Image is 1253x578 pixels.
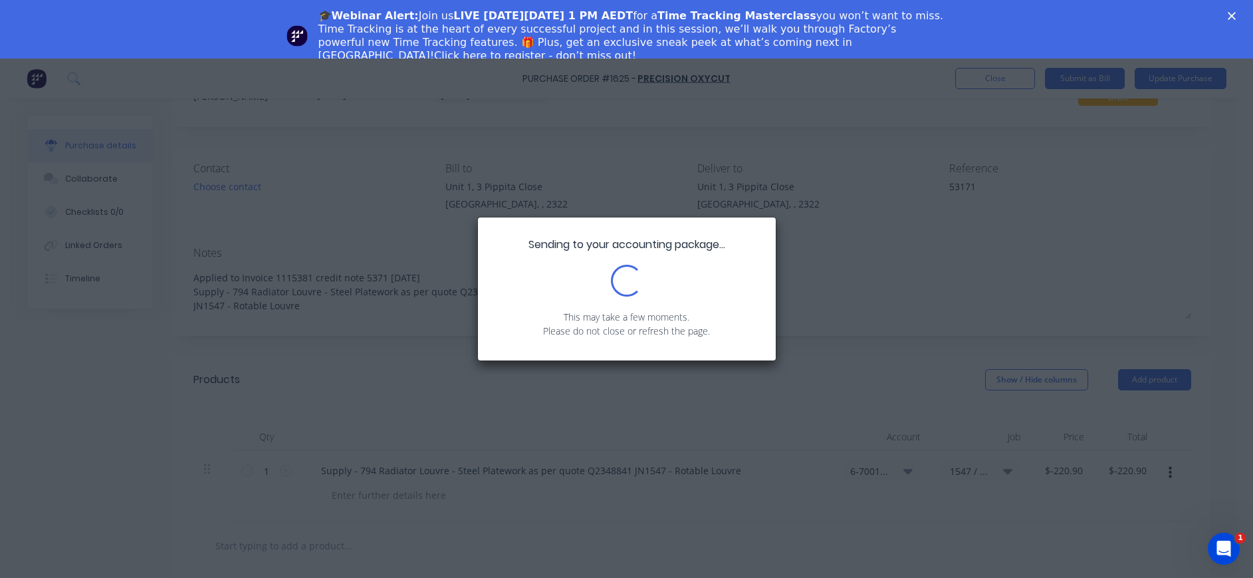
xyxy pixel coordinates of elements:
[1208,533,1240,565] iframe: Intercom live chat
[286,25,308,47] img: Profile image for Team
[434,49,636,62] a: Click here to register - don’t miss out!
[318,9,946,63] div: Join us for a you won’t want to miss. Time Tracking is at the heart of every successful project a...
[453,9,633,22] b: LIVE [DATE][DATE] 1 PM AEDT
[528,237,725,252] span: Sending to your accounting package...
[318,9,419,22] b: 🎓Webinar Alert:
[498,310,756,324] p: This may take a few moments.
[657,9,816,22] b: Time Tracking Masterclass
[1235,533,1246,543] span: 1
[498,324,756,338] p: Please do not close or refresh the page.
[1228,12,1241,20] div: Close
